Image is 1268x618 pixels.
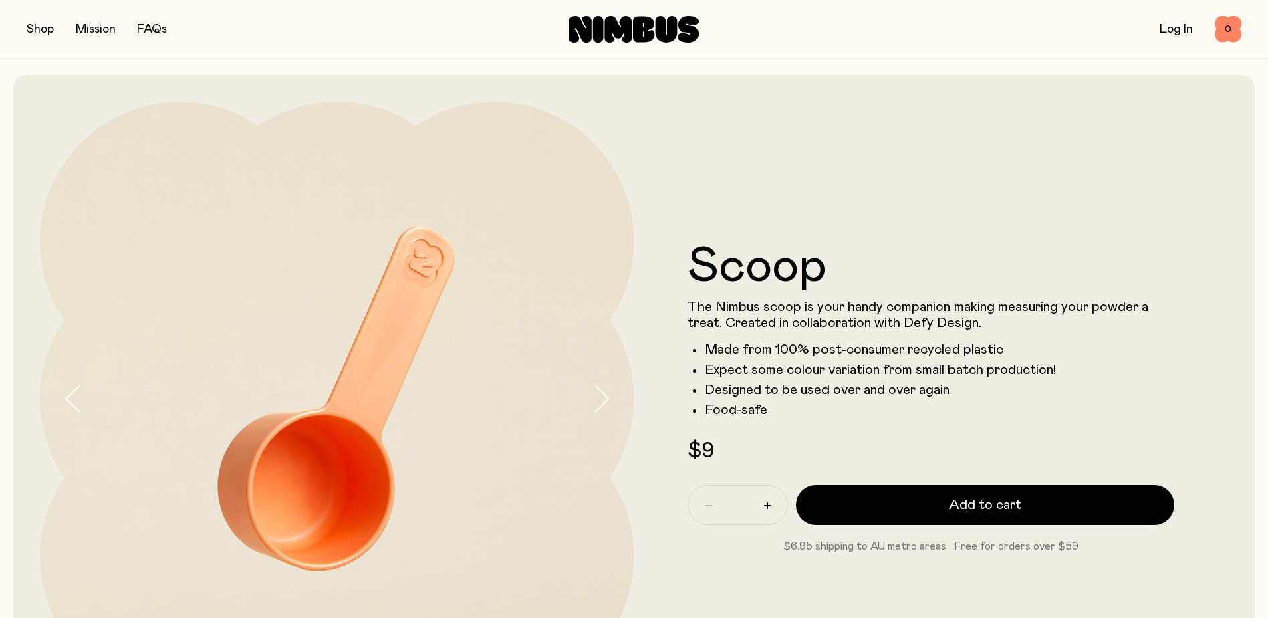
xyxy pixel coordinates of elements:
[688,441,714,462] span: $9
[1215,16,1241,43] button: 0
[688,299,1175,331] p: The Nimbus scoop is your handy companion making measuring your powder a treat. Created in collabo...
[705,342,1175,358] li: Made from 100% post-consumer recycled plastic
[76,23,116,35] a: Mission
[688,538,1175,554] p: $6.95 shipping to AU metro areas · Free for orders over $59
[705,382,1175,398] li: Designed to be used over and over again
[949,496,1021,514] span: Add to cart
[1160,23,1193,35] a: Log In
[705,402,1175,418] li: Food-safe
[705,362,1175,378] li: Expect some colour variation from small batch production!
[688,243,1175,291] h1: Scoop
[137,23,167,35] a: FAQs
[796,485,1175,525] button: Add to cart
